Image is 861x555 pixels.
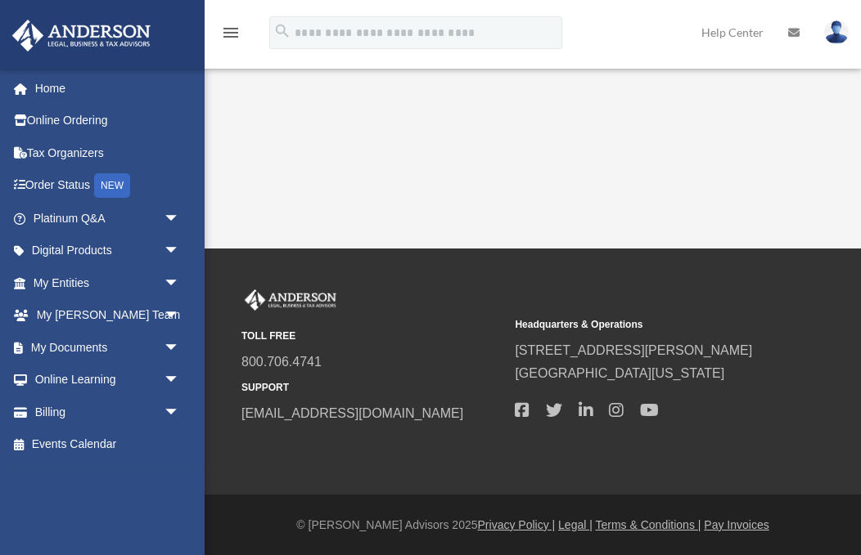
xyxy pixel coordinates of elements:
i: menu [221,23,241,43]
img: User Pic [824,20,849,44]
a: menu [221,29,241,43]
a: Pay Invoices [704,518,769,531]
span: arrow_drop_down [164,331,196,365]
div: NEW [94,173,130,198]
a: My [PERSON_NAME] Teamarrow_drop_down [11,299,205,332]
a: Privacy Policy | [478,518,556,531]
a: My Documentsarrow_drop_down [11,331,205,364]
a: [EMAIL_ADDRESS][DOMAIN_NAME] [241,406,463,420]
a: 800.706.4741 [241,355,322,369]
a: [STREET_ADDRESS][PERSON_NAME] [515,343,752,357]
span: arrow_drop_down [164,266,196,300]
a: Digital Productsarrow_drop_down [11,235,205,267]
div: © [PERSON_NAME] Advisors 2025 [205,515,861,535]
img: Anderson Advisors Platinum Portal [241,289,340,311]
a: Order StatusNEW [11,169,205,203]
small: Headquarters & Operations [515,316,777,333]
a: Tax Organizers [11,137,205,169]
span: arrow_drop_down [164,202,196,235]
img: Anderson Advisors Platinum Portal [7,20,156,51]
a: Platinum Q&Aarrow_drop_down [11,202,205,235]
a: My Entitiesarrow_drop_down [11,266,205,299]
span: arrow_drop_down [164,299,196,333]
small: TOLL FREE [241,328,503,345]
span: arrow_drop_down [164,364,196,397]
a: Online Learningarrow_drop_down [11,364,205,396]
a: Online Ordering [11,105,205,137]
i: search [273,22,291,40]
a: Billingarrow_drop_down [11,396,205,428]
a: [GEOGRAPHIC_DATA][US_STATE] [515,366,724,380]
span: arrow_drop_down [164,235,196,268]
span: arrow_drop_down [164,396,196,429]
a: Events Calendar [11,428,205,461]
a: Terms & Conditions | [596,518,701,531]
a: Home [11,72,205,105]
a: Legal | [558,518,593,531]
small: SUPPORT [241,379,503,396]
